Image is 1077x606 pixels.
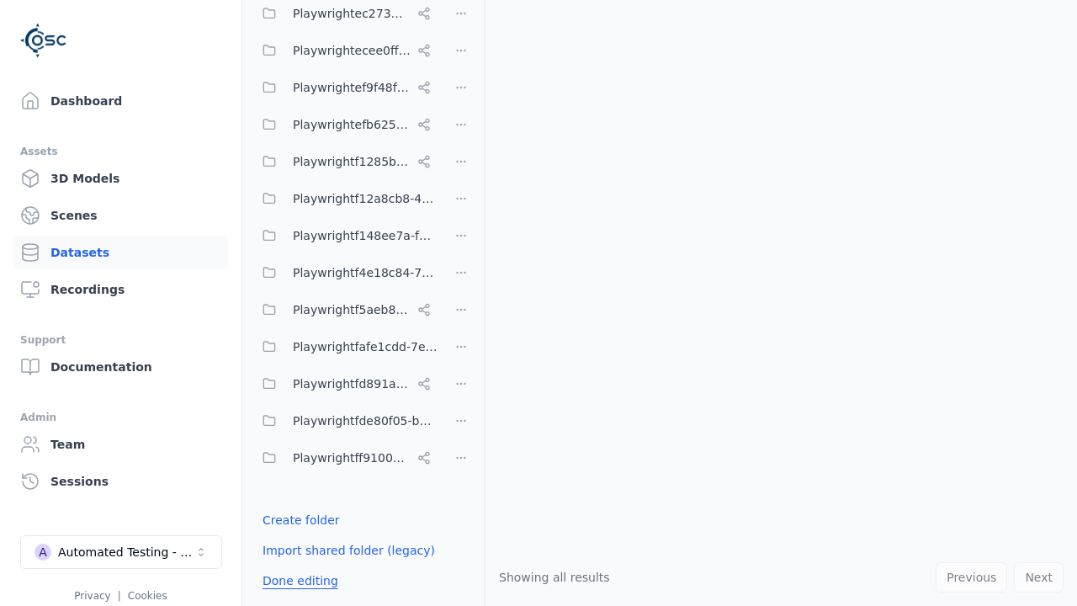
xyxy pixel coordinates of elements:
button: Create folder [252,505,350,535]
a: Create folder [263,512,340,529]
span: Playwrightfafe1cdd-7eb2-4390-bfe1-ed4773ecffac [293,337,438,357]
span: Playwrightfd891aa9-817c-4b53-b4a5-239ad8786b13 [293,374,411,394]
a: Scenes [13,199,228,232]
div: Automated Testing - Playwright [58,544,194,561]
a: Dashboard [13,84,228,118]
button: Playwrightef9f48f5-132c-420e-ba19-65a3bd8c2253 [252,71,438,104]
a: Recordings [13,273,228,306]
span: Playwrightec273ffb-61ea-45e5-a16f-f2326c02251a [293,3,411,24]
button: Playwrightf4e18c84-7c7e-4c28-bfa4-7be69262452c [252,256,438,290]
button: Playwrightf148ee7a-f6f0-478b-8659-42bd4a5eac88 [252,219,438,252]
span: Playwrightfde80f05-b70d-4104-ad1c-b71865a0eedf [293,411,438,431]
button: Playwrightfd891aa9-817c-4b53-b4a5-239ad8786b13 [252,367,438,401]
button: Select a workspace [20,535,222,569]
a: Documentation [13,350,228,384]
span: Playwrightef9f48f5-132c-420e-ba19-65a3bd8c2253 [293,77,411,98]
span: Playwrightf5aeb831-9105-46b5-9a9b-c943ac435ad3 [293,300,411,320]
span: Playwrightf1285bef-0e1f-4916-a3c2-d80ed4e692e1 [293,151,411,172]
a: Team [13,428,228,461]
button: Playwrightf1285bef-0e1f-4916-a3c2-d80ed4e692e1 [252,145,438,178]
button: Playwrightecee0ff0-2df5-41ca-bc9d-ef70750fb77f [252,34,438,67]
span: Playwrightefb6251a-f72e-4cb7-bc11-185fbdc8734c [293,114,411,135]
button: Import shared folder (legacy) [252,535,445,566]
span: Playwrightff910033-c297-413c-9627-78f34a067480 [293,448,411,468]
button: Playwrightf5aeb831-9105-46b5-9a9b-c943ac435ad3 [252,293,438,327]
span: Playwrightf4e18c84-7c7e-4c28-bfa4-7be69262452c [293,263,438,283]
button: Playwrightfafe1cdd-7eb2-4390-bfe1-ed4773ecffac [252,330,438,364]
a: Datasets [13,236,228,269]
a: Sessions [13,465,228,498]
button: Playwrightfde80f05-b70d-4104-ad1c-b71865a0eedf [252,404,438,438]
button: Playwrightff910033-c297-413c-9627-78f34a067480 [252,441,438,475]
div: Support [20,330,221,350]
a: Cookies [128,590,167,602]
span: Playwrightecee0ff0-2df5-41ca-bc9d-ef70750fb77f [293,40,411,61]
div: Admin [20,407,221,428]
a: Privacy [74,590,110,602]
span: Showing all results [499,571,610,584]
span: Playwrightf12a8cb8-44f5-4bf0-b292-721ddd8e7e42 [293,189,438,209]
button: Playwrightefb6251a-f72e-4cb7-bc11-185fbdc8734c [252,108,438,141]
div: A [34,544,51,561]
span: Playwrightf148ee7a-f6f0-478b-8659-42bd4a5eac88 [293,226,438,246]
a: 3D Models [13,162,228,195]
img: Logo [20,17,67,64]
a: Import shared folder (legacy) [263,542,435,559]
button: Playwrightf12a8cb8-44f5-4bf0-b292-721ddd8e7e42 [252,182,438,215]
div: Assets [20,141,221,162]
span: | [118,590,121,602]
button: Done editing [252,566,348,596]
